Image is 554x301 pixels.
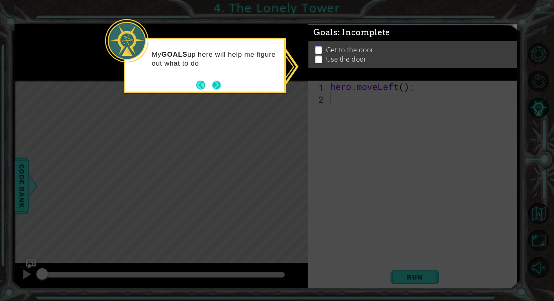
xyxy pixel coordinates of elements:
[161,51,187,58] strong: GOALS
[196,81,212,90] button: Back
[326,46,374,55] p: Get to the door
[338,28,390,38] span: : Incomplete
[152,50,279,68] p: My up here will help me figure out what to do
[314,28,390,38] span: Goals
[212,81,221,90] button: Next
[326,55,367,64] p: Use the door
